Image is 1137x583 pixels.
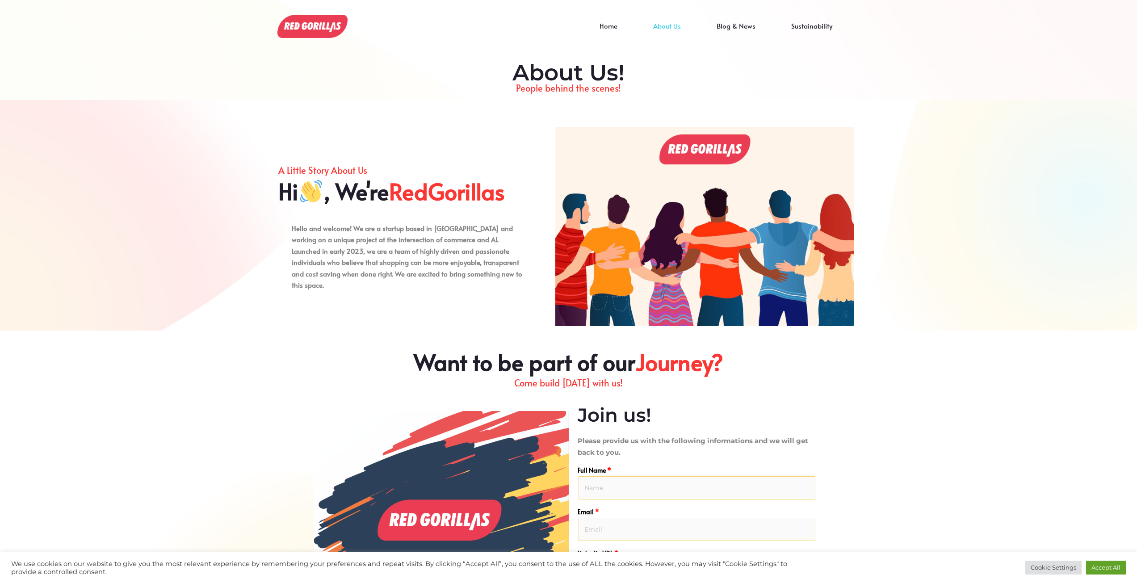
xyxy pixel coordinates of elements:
[582,26,635,39] a: Home
[578,404,814,426] h2: Join us!
[283,59,855,86] h2: About Us!
[11,560,792,576] div: We use cookies on our website to give you the most relevant experience by remembering your prefer...
[578,436,808,457] strong: Please provide us with the following informations and we will get back to you.
[699,26,773,39] a: Blog & News
[278,178,529,205] h2: Hi , We're
[1025,561,1082,575] a: Cookie Settings
[773,26,850,39] a: Sustainability
[278,163,529,178] p: A Little Story About Us
[1086,561,1126,575] a: Accept All
[635,348,723,375] span: Journey?
[578,550,814,557] label: Linkedin URL
[635,26,699,39] a: About Us
[292,223,519,278] strong: Hello and welcome! We are a startup based in [GEOGRAPHIC_DATA] and working on a unique project at...
[579,518,815,541] input: Email
[300,180,322,202] img: 👋
[283,80,855,96] p: People behind the scenes!
[292,269,522,290] strong: . We are excited to bring something new to this space.
[578,467,814,474] label: Full Name
[578,508,814,516] label: Email
[277,15,348,38] img: About Us!
[579,476,815,499] input: Name
[389,178,505,205] span: RedGorillas
[319,348,819,375] h2: Want to be part of our
[555,127,854,326] img: About Us!
[319,375,819,390] p: Come build [DATE] with us!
